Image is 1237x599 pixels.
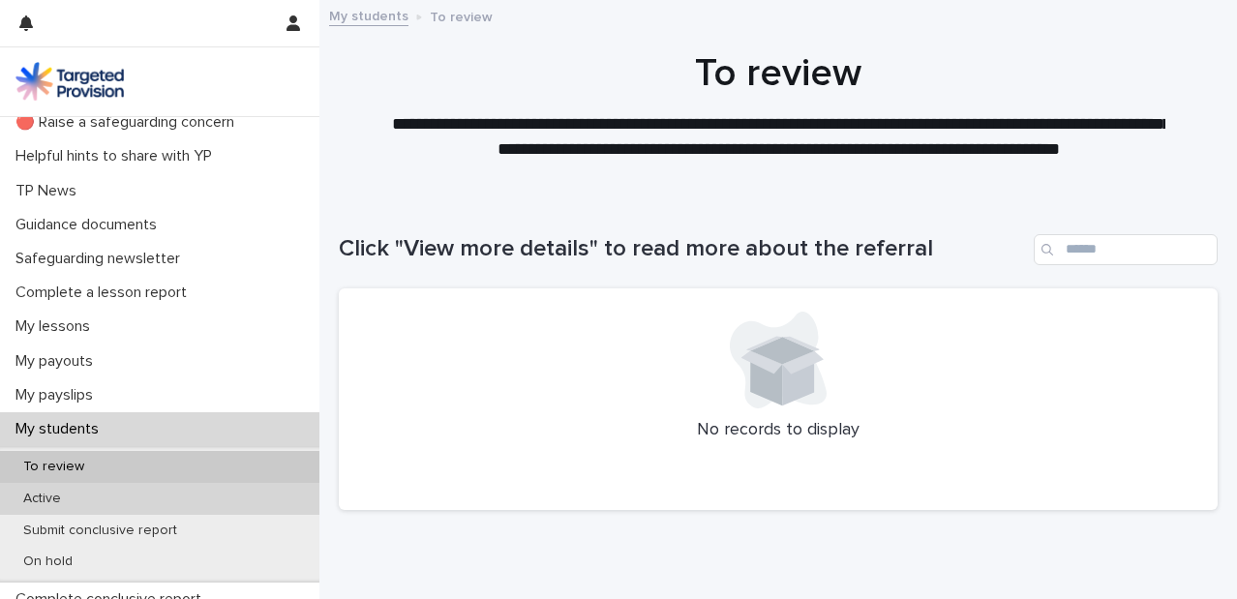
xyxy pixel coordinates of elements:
[8,352,108,371] p: My payouts
[8,554,88,570] p: On hold
[8,147,227,165] p: Helpful hints to share with YP
[8,386,108,404] p: My payslips
[8,113,250,132] p: 🔴 Raise a safeguarding concern
[8,420,114,438] p: My students
[15,62,124,101] img: M5nRWzHhSzIhMunXDL62
[8,491,76,507] p: Active
[339,235,1026,263] h1: Click "View more details" to read more about the referral
[329,4,408,26] a: My students
[8,523,193,539] p: Submit conclusive report
[8,284,202,302] p: Complete a lesson report
[1034,234,1218,265] input: Search
[430,5,493,26] p: To review
[362,420,1194,441] p: No records to display
[339,50,1218,97] h1: To review
[8,182,92,200] p: TP News
[8,250,196,268] p: Safeguarding newsletter
[8,317,106,336] p: My lessons
[8,216,172,234] p: Guidance documents
[8,459,100,475] p: To review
